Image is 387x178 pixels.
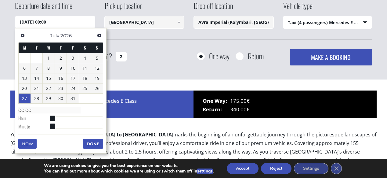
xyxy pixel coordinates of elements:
[18,32,27,40] a: Previous
[18,115,52,123] dt: Hour
[197,169,213,174] button: settings
[227,163,259,174] button: Accept
[43,73,55,83] a: 15
[91,73,103,83] a: 19
[43,94,55,103] a: 29
[79,73,91,83] a: 18
[91,63,103,73] a: 12
[55,63,67,73] a: 9
[18,123,52,131] dt: Minute
[67,83,79,93] a: 24
[96,45,98,51] span: Sunday
[43,53,55,63] a: 1
[67,63,79,73] a: 10
[203,105,230,114] span: Return:
[60,45,62,51] span: Thursday
[72,45,74,51] span: Friday
[60,33,72,39] span: 2026
[283,0,313,16] label: Vehicle type
[50,33,59,39] span: July
[31,94,43,103] a: 28
[19,83,31,93] a: 20
[19,94,31,103] a: 27
[31,83,43,93] a: 21
[83,139,103,149] button: Done
[36,45,38,51] span: Tuesday
[193,16,274,29] input: Select drop-off location
[31,63,43,73] a: 7
[331,163,342,174] button: Close GDPR Cookie Banner
[91,53,103,63] a: 5
[248,52,264,60] label: Return
[203,97,230,105] span: One Way:
[283,16,372,29] span: Taxi (4 passengers) Mercedes E Class
[79,53,91,63] a: 4
[44,163,214,169] p: We are using cookies to give you the best experience on our website.
[55,53,67,63] a: 2
[193,91,377,118] div: 175.00€ 340.00€
[44,169,214,174] p: You can find out more about which cookies we are using or switch them off in .
[43,83,55,93] a: 22
[209,52,230,60] label: One way
[95,32,103,40] a: Next
[10,91,193,118] div: Price for 1 x Taxi (4 passengers) Mercedes E Class
[104,0,143,16] label: Pick up location
[79,63,91,73] a: 11
[294,163,328,174] button: Settings
[79,83,91,93] a: 25
[261,163,291,174] button: Reject
[174,16,184,29] a: Show All Items
[290,49,372,65] button: MAKE A BOOKING
[55,73,67,83] a: 16
[19,73,31,83] a: 13
[55,94,67,103] a: 30
[67,53,79,63] a: 3
[104,16,185,29] input: Select pickup location
[97,33,102,38] span: Next
[67,94,79,103] a: 31
[18,139,37,149] button: Now
[263,16,273,29] a: Show All Items
[19,63,31,73] a: 6
[43,63,55,73] a: 8
[55,83,67,93] a: 23
[91,83,103,93] a: 26
[193,0,233,16] label: Drop off location
[84,45,86,51] span: Saturday
[31,73,43,83] a: 14
[20,33,25,38] span: Previous
[47,45,50,51] span: Wednesday
[67,73,79,83] a: 17
[15,0,72,16] label: Departure date and time
[23,45,26,51] span: Monday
